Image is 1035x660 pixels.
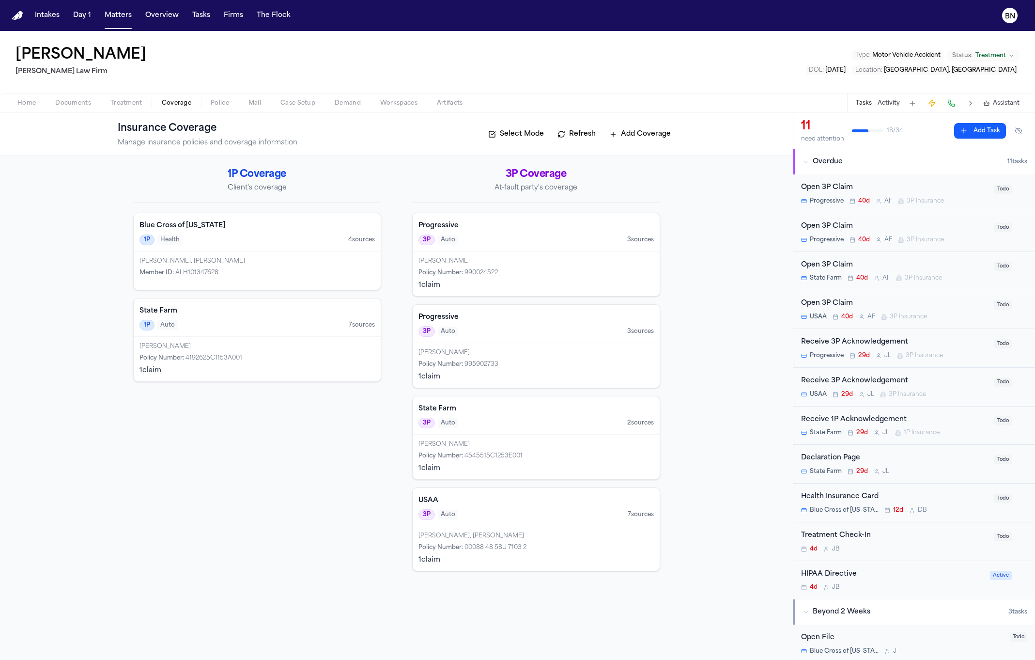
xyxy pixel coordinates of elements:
[954,123,1006,139] button: Add Task
[141,7,183,24] a: Overview
[906,96,919,110] button: Add Task
[793,252,1035,291] div: Open task: Open 3P Claim
[412,183,660,193] p: At-fault party's coverage
[483,126,549,142] button: Select Mode
[248,99,261,107] span: Mail
[855,52,871,58] span: Type :
[464,361,498,367] span: 995902733
[994,416,1012,425] span: Todo
[858,197,870,205] span: 40d
[952,52,973,60] span: Status:
[925,96,939,110] button: Create Immediate Task
[464,453,523,459] span: 4545515C1253E001
[418,235,435,245] span: 3P
[139,221,375,231] h4: Blue Cross of [US_STATE]
[15,66,150,78] h2: [PERSON_NAME] Law Firm
[418,326,435,337] span: 3P
[905,274,942,282] span: 3P Insurance
[858,236,870,244] span: 40d
[993,99,1020,107] span: Assistant
[438,418,458,428] span: Auto
[907,236,944,244] span: 3P Insurance
[139,366,375,376] div: 1 claim
[118,138,297,148] p: Manage insurance policies and coverage information
[852,65,1020,75] button: Edit Location: Austin, TX
[801,453,989,464] div: Declaration Page
[211,99,229,107] span: Police
[110,99,142,107] span: Treatment
[975,52,1006,60] span: Treatment
[175,270,218,276] span: ALH101347628
[418,361,463,367] span: Policy Number :
[157,320,178,330] span: Auto
[856,429,868,437] span: 29d
[801,119,844,134] div: 11
[801,632,1004,644] div: Open File
[832,583,840,591] span: J B
[253,7,294,24] button: The Flock
[793,407,1035,445] div: Open task: Receive 1P Acknowledgement
[801,337,989,348] div: Receive 3P Acknowledgement
[841,391,853,398] span: 29d
[280,99,315,107] span: Case Setup
[810,352,844,360] span: Progressive
[810,583,818,591] span: 4d
[904,429,940,437] span: 1P Insurance
[220,7,247,24] button: Firms
[801,569,984,580] div: HIPAA Directive
[418,440,654,448] div: [PERSON_NAME]
[994,494,1012,503] span: Todo
[133,168,381,181] h2: 1P Coverage
[994,223,1012,232] span: Todo
[793,484,1035,522] div: Open task: Health Insurance Card
[418,453,463,459] span: Policy Number :
[418,532,654,540] div: [PERSON_NAME], [PERSON_NAME]
[801,182,989,193] div: Open 3P Claim
[994,300,1012,310] span: Todo
[1008,608,1027,616] span: 3 task s
[1010,123,1027,139] button: Hide completed tasks (⌘⇧H)
[793,445,1035,484] div: Open task: Declaration Page
[418,313,654,322] h4: Progressive
[810,506,879,514] span: Blue Cross of [US_STATE]
[139,257,375,265] div: [PERSON_NAME], [PERSON_NAME]
[627,419,654,427] span: 2 source s
[793,329,1035,368] div: Open task: Receive 3P Acknowledgement
[801,221,989,232] div: Open 3P Claim
[1005,13,1015,20] text: BN
[887,127,903,135] span: 18 / 34
[437,99,463,107] span: Artifacts
[810,391,827,398] span: USAA
[809,67,824,73] span: DOL :
[31,7,63,24] button: Intakes
[418,464,654,473] div: 1 claim
[139,270,174,276] span: Member ID :
[793,368,1035,407] div: Open task: Receive 3P Acknowledgement
[872,52,941,58] span: Motor Vehicle Accident
[852,50,943,60] button: Edit Type: Motor Vehicle Accident
[418,496,654,505] h4: USAA
[994,185,1012,194] span: Todo
[464,270,498,276] span: 990024522
[12,11,23,20] img: Finch Logo
[793,174,1035,213] div: Open task: Open 3P Claim
[810,647,879,655] span: Blue Cross of [US_STATE]
[418,555,654,565] div: 1 claim
[418,418,435,428] span: 3P
[793,213,1035,252] div: Open task: Open 3P Claim
[806,65,849,75] button: Edit DOL: 2025-06-03
[813,607,870,617] span: Beyond 2 Weeks
[348,236,375,244] span: 4 source s
[890,313,927,321] span: 3P Insurance
[810,429,842,437] span: State Farm
[810,313,827,321] span: USAA
[188,7,214,24] a: Tasks
[628,511,654,519] span: 7 source s
[813,157,843,167] span: Overdue
[793,149,1035,174] button: Overdue11tasks
[185,355,242,361] span: 4192625C1153A001
[983,99,1020,107] button: Assistant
